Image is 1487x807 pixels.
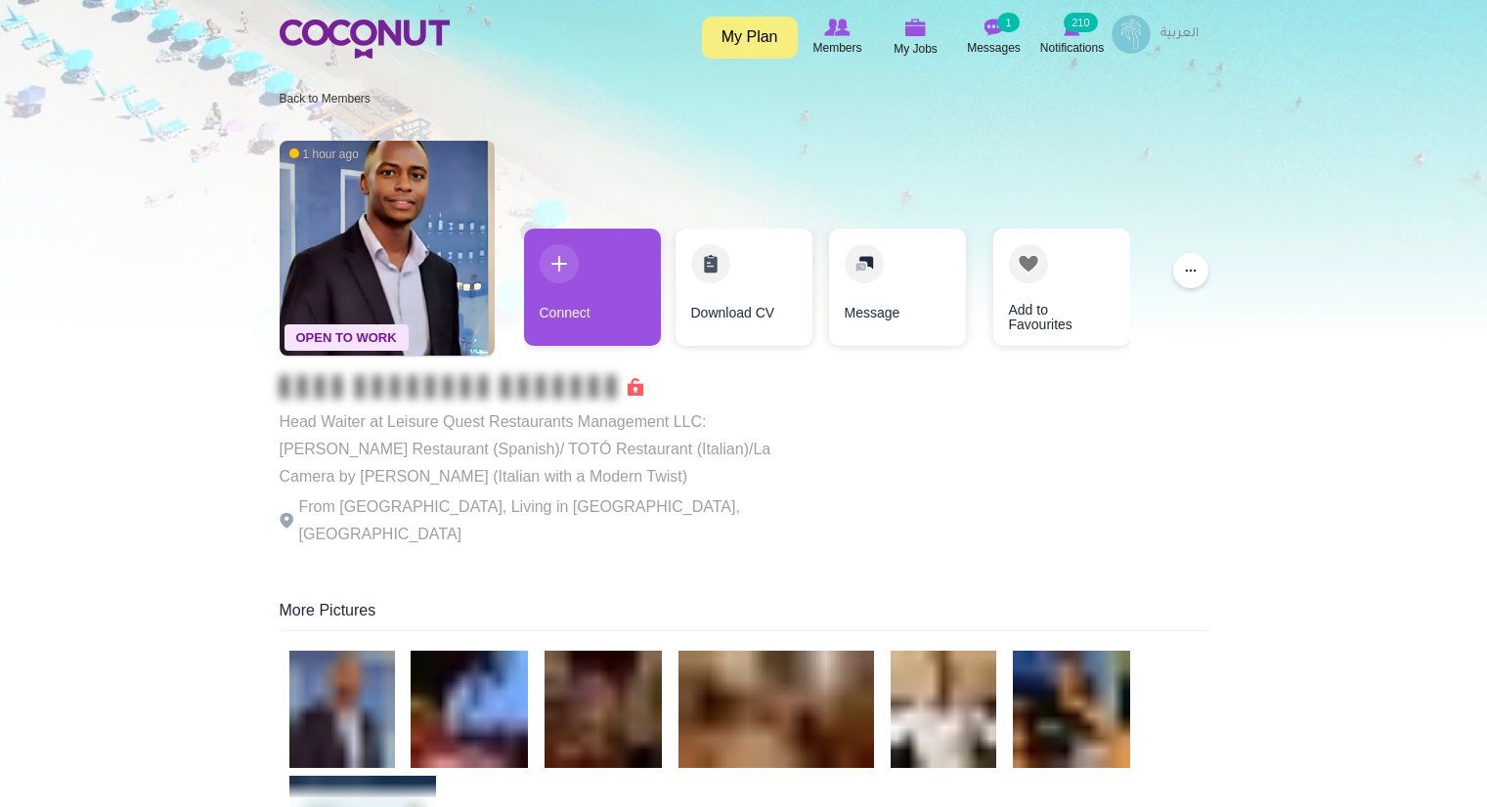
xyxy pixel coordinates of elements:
[984,19,1004,36] img: Messages
[967,38,1021,58] span: Messages
[280,493,817,548] p: From [GEOGRAPHIC_DATA], Living in [GEOGRAPHIC_DATA], [GEOGRAPHIC_DATA]
[827,229,964,356] div: 3 / 4
[877,15,955,61] a: My Jobs My Jobs
[280,377,643,397] span: Connect to Unlock the Profile
[280,600,1208,631] div: More Pictures
[905,19,927,36] img: My Jobs
[284,324,409,351] span: Open To Work
[280,92,371,106] a: Back to Members
[824,19,850,36] img: Browse Members
[280,20,450,59] img: Home
[997,13,1019,32] small: 1
[1033,15,1112,60] a: Notifications Notifications 210
[676,229,812,356] div: 2 / 4
[1151,15,1208,54] a: العربية
[955,15,1033,60] a: Messages Messages 1
[676,229,812,346] a: Download CV
[829,229,966,346] a: Message
[979,229,1115,356] div: 4 / 4
[1064,19,1080,36] img: Notifications
[524,229,661,356] div: 1 / 4
[289,147,359,163] span: 1 hour ago
[894,39,938,59] span: My Jobs
[524,229,661,346] a: Connect
[702,17,798,59] a: My Plan
[1173,253,1208,288] button: ...
[280,408,817,490] p: Head Waiter at Leisure Quest Restaurants Management LLC: [PERSON_NAME] Restaurant (Spanish)/ TOTÓ...
[812,38,861,58] span: Members
[1064,13,1097,32] small: 210
[1040,38,1104,58] span: Notifications
[993,229,1130,346] a: Add to Favourites
[799,15,877,60] a: Browse Members Members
